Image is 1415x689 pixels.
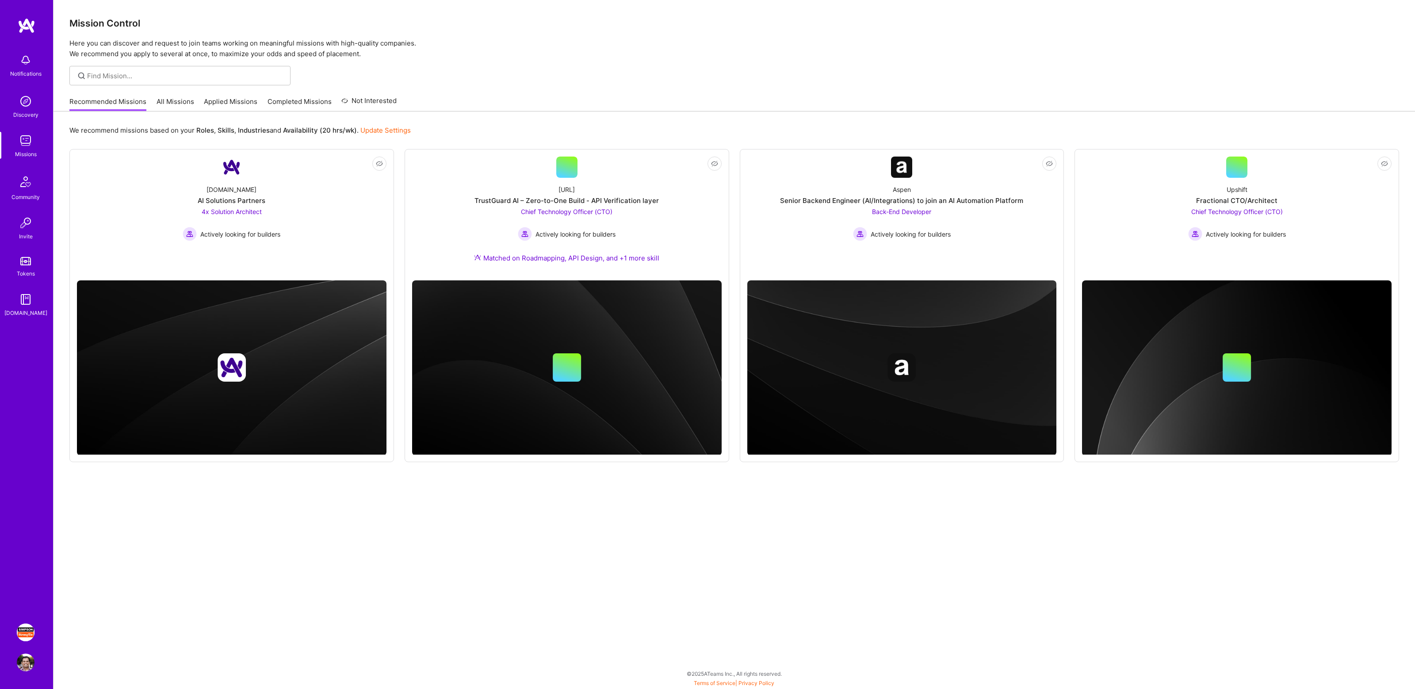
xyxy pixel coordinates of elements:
[412,280,722,456] img: cover
[238,126,270,134] b: Industries
[76,71,87,81] i: icon SearchGrey
[341,96,397,111] a: Not Interested
[17,214,34,232] img: Invite
[221,157,242,178] img: Company Logo
[376,160,383,167] i: icon EyeClosed
[200,230,280,239] span: Actively looking for builders
[283,126,357,134] b: Availability (20 hrs/wk)
[1082,280,1392,456] img: cover
[474,254,481,261] img: Ateam Purple Icon
[558,185,575,194] div: [URL]
[183,227,197,241] img: Actively looking for builders
[17,132,34,149] img: teamwork
[887,353,916,382] img: Company logo
[19,232,33,241] div: Invite
[17,269,35,278] div: Tokens
[10,69,42,78] div: Notifications
[77,157,386,273] a: Company Logo[DOMAIN_NAME]AI Solutions Partners4x Solution Architect Actively looking for builders...
[1188,227,1202,241] img: Actively looking for builders
[13,110,38,119] div: Discovery
[20,257,31,265] img: tokens
[207,185,256,194] div: [DOMAIN_NAME]
[17,51,34,69] img: bell
[872,208,931,215] span: Back-End Developer
[747,157,1057,273] a: Company LogoAspenSenior Backend Engineer (AI/Integrations) to join an AI Automation PlatformBack-...
[853,227,867,241] img: Actively looking for builders
[15,171,36,192] img: Community
[17,624,34,641] img: Simpson Strong-Tie: Product Manager
[196,126,214,134] b: Roles
[69,38,1399,59] p: Here you can discover and request to join teams working on meaningful missions with high-quality ...
[268,97,332,111] a: Completed Missions
[711,160,718,167] i: icon EyeClosed
[1196,196,1277,205] div: Fractional CTO/Architect
[1381,160,1388,167] i: icon EyeClosed
[204,97,257,111] a: Applied Missions
[77,280,386,456] img: cover
[871,230,951,239] span: Actively looking for builders
[15,654,37,671] a: User Avatar
[535,230,616,239] span: Actively looking for builders
[360,126,411,134] a: Update Settings
[198,196,265,205] div: AI Solutions Partners
[1227,185,1247,194] div: Upshift
[17,654,34,671] img: User Avatar
[1046,160,1053,167] i: icon EyeClosed
[87,71,284,80] input: Find Mission...
[4,308,47,318] div: [DOMAIN_NAME]
[157,97,194,111] a: All Missions
[18,18,35,34] img: logo
[15,624,37,641] a: Simpson Strong-Tie: Product Manager
[694,680,735,686] a: Terms of Service
[891,157,912,178] img: Company Logo
[780,196,1023,205] div: Senior Backend Engineer (AI/Integrations) to join an AI Automation Platform
[474,196,659,205] div: TrustGuard AI – Zero-to-One Build - API Verification layer
[202,208,262,215] span: 4x Solution Architect
[11,192,40,202] div: Community
[15,149,37,159] div: Missions
[69,97,146,111] a: Recommended Missions
[1082,157,1392,273] a: UpshiftFractional CTO/ArchitectChief Technology Officer (CTO) Actively looking for buildersActive...
[738,680,774,686] a: Privacy Policy
[893,185,911,194] div: Aspen
[53,662,1415,685] div: © 2025 ATeams Inc., All rights reserved.
[1206,230,1286,239] span: Actively looking for builders
[218,353,246,382] img: Company logo
[1191,208,1283,215] span: Chief Technology Officer (CTO)
[474,253,659,263] div: Matched on Roadmapping, API Design, and +1 more skill
[521,208,612,215] span: Chief Technology Officer (CTO)
[218,126,234,134] b: Skills
[518,227,532,241] img: Actively looking for builders
[694,680,774,686] span: |
[69,18,1399,29] h3: Mission Control
[17,92,34,110] img: discovery
[747,280,1057,456] img: cover
[17,291,34,308] img: guide book
[69,126,411,135] p: We recommend missions based on your , , and .
[412,157,722,273] a: [URL]TrustGuard AI – Zero-to-One Build - API Verification layerChief Technology Officer (CTO) Act...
